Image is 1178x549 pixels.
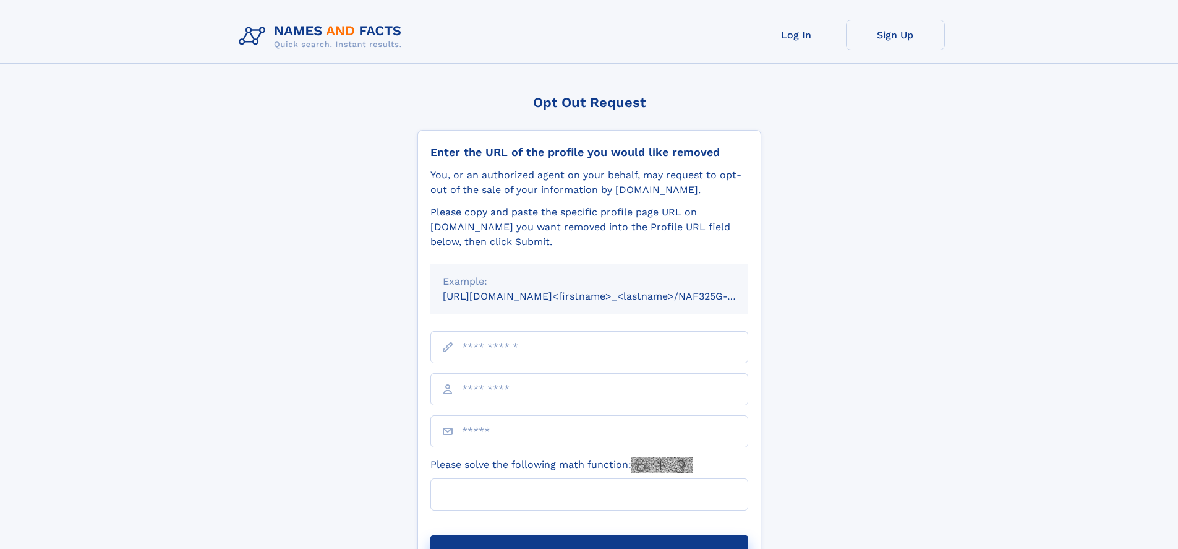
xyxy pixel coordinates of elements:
[443,290,772,302] small: [URL][DOMAIN_NAME]<firstname>_<lastname>/NAF325G-xxxxxxxx
[747,20,846,50] a: Log In
[234,20,412,53] img: Logo Names and Facts
[430,145,748,159] div: Enter the URL of the profile you would like removed
[846,20,945,50] a: Sign Up
[430,168,748,197] div: You, or an authorized agent on your behalf, may request to opt-out of the sale of your informatio...
[443,274,736,289] div: Example:
[430,205,748,249] div: Please copy and paste the specific profile page URL on [DOMAIN_NAME] you want removed into the Pr...
[417,95,761,110] div: Opt Out Request
[430,457,693,473] label: Please solve the following math function:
